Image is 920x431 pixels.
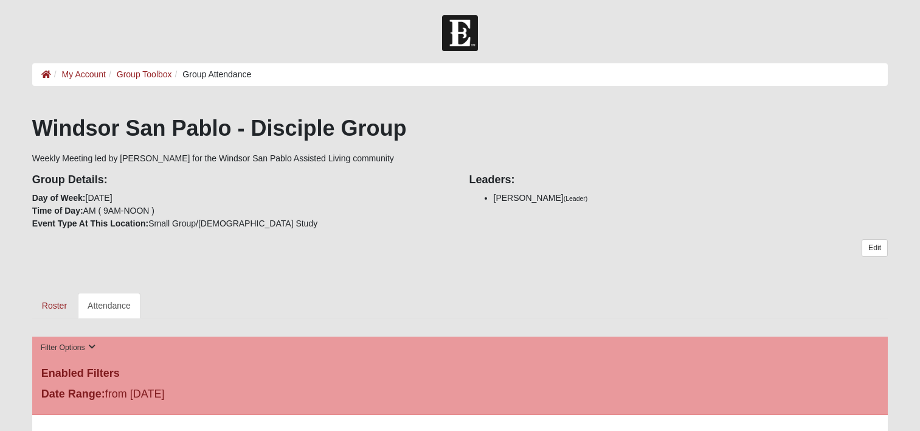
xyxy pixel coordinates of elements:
strong: Event Type At This Location: [32,219,148,228]
a: Group Toolbox [117,69,172,79]
h4: Enabled Filters [41,367,879,380]
a: Attendance [78,293,140,318]
strong: Time of Day: [32,206,83,215]
div: [DATE] AM ( 9AM-NOON ) Small Group/[DEMOGRAPHIC_DATA] Study [23,165,460,230]
li: [PERSON_NAME] [494,192,888,205]
div: from [DATE] [32,386,317,405]
button: Filter Options [37,342,100,354]
small: (Leader) [564,195,588,202]
li: Group Attendance [172,68,252,81]
h4: Leaders: [469,173,888,187]
h1: Windsor San Pablo - Disciple Group [32,115,888,141]
img: Church of Eleven22 Logo [442,15,478,51]
a: Roster [32,293,77,318]
strong: Day of Week: [32,193,86,203]
label: Date Range: [41,386,105,402]
a: My Account [62,69,106,79]
a: Edit [862,239,888,257]
div: Weekly Meeting led by [PERSON_NAME] for the Windsor San Pablo Assisted Living community [32,115,888,318]
h4: Group Details: [32,173,451,187]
